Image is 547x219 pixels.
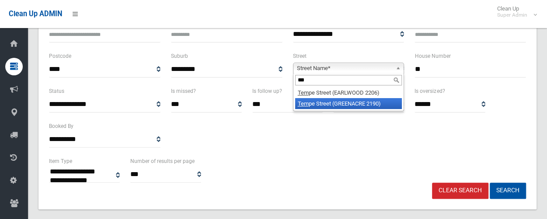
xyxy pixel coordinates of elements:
[298,100,309,107] em: Tem
[293,51,307,61] label: Street
[295,87,402,98] li: pe Street (EARLWOOD 2206)
[49,121,73,131] label: Booked By
[130,156,195,166] label: Number of results per page
[171,86,196,96] label: Is missed?
[295,98,402,109] li: pe Street (GREENACRE 2190)
[415,51,450,61] label: House Number
[298,89,309,96] em: Tem
[171,51,188,61] label: Suburb
[490,183,526,199] button: Search
[252,86,282,96] label: Is follow up?
[497,12,527,18] small: Super Admin
[49,86,64,96] label: Status
[49,156,72,166] label: Item Type
[49,51,71,61] label: Postcode
[9,10,62,18] span: Clean Up ADMIN
[415,86,445,96] label: Is oversized?
[297,63,393,74] span: Street Name*
[432,183,488,199] a: Clear Search
[493,5,536,18] span: Clean Up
